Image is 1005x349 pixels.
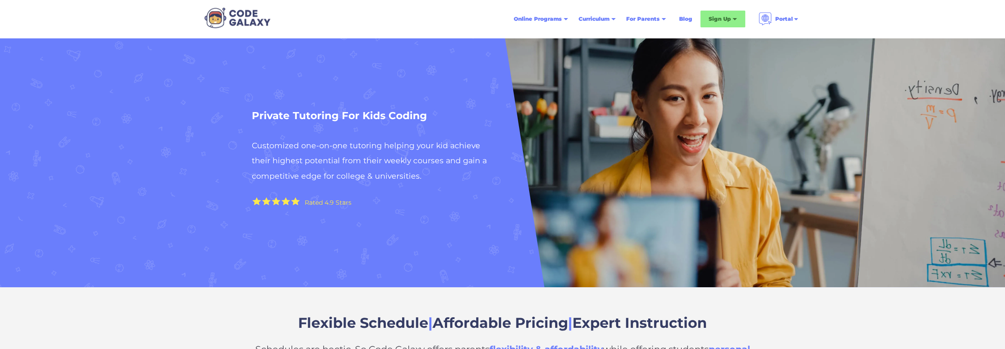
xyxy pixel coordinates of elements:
[508,11,573,27] div: Online Programs
[753,9,804,29] div: Portal
[579,15,609,23] div: Curriculum
[700,11,745,27] div: Sign Up
[621,11,671,27] div: For Parents
[572,314,707,331] span: Expert Instruction
[252,197,261,206] img: Yellow Star - the Code Galaxy
[568,314,572,331] span: |
[428,314,433,331] span: |
[252,107,498,125] h1: Private Tutoring For Kids Coding
[433,314,568,331] span: Affordable Pricing
[626,15,660,23] div: For Parents
[775,15,793,23] div: Portal
[514,15,562,23] div: Online Programs
[573,11,621,27] div: Curriculum
[298,314,428,331] span: Flexible Schedule
[305,199,351,206] div: Rated 4.9 Stars
[281,197,290,206] img: Yellow Star - the Code Galaxy
[272,197,280,206] img: Yellow Star - the Code Galaxy
[252,138,498,184] h2: Customized one-on-one tutoring helping your kid achieve their highest potential from their weekly...
[674,11,698,27] a: Blog
[709,15,731,23] div: Sign Up
[291,197,300,206] img: Yellow Star - the Code Galaxy
[262,197,271,206] img: Yellow Star - the Code Galaxy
